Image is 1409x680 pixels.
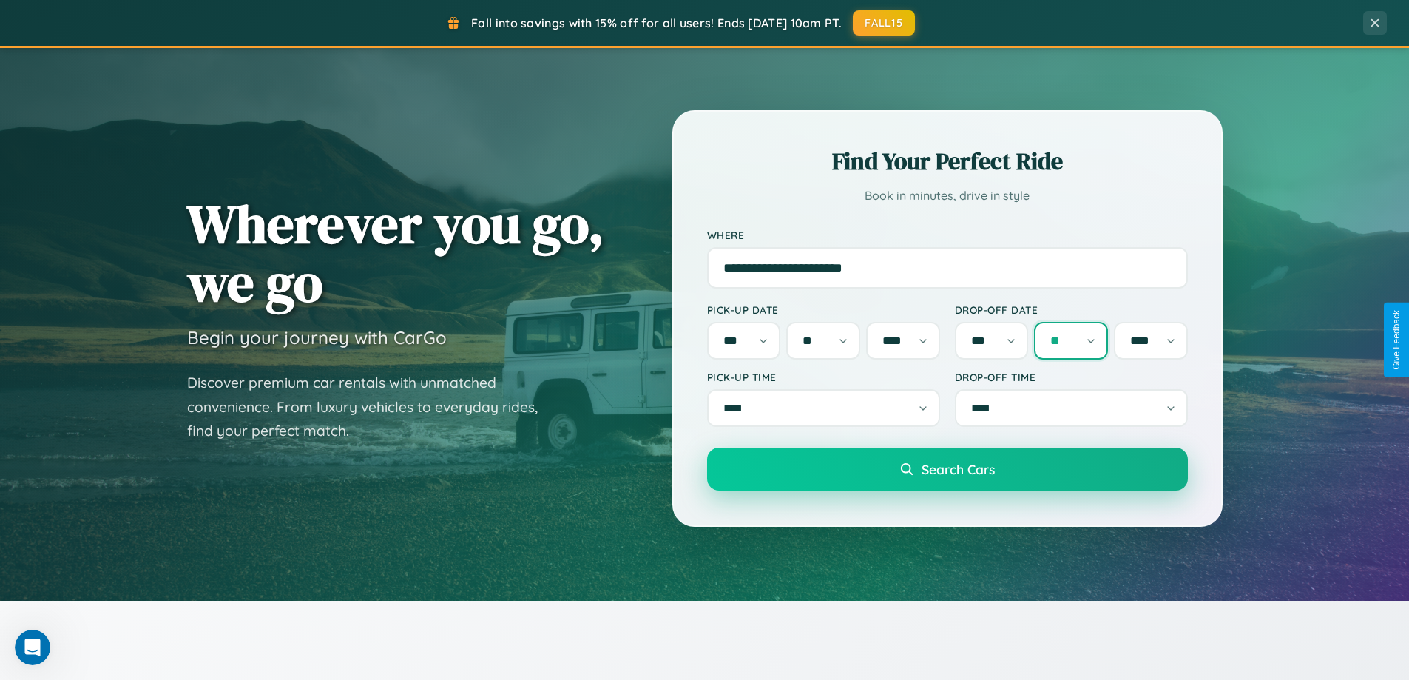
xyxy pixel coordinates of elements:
h2: Find Your Perfect Ride [707,145,1188,178]
div: Give Feedback [1391,310,1402,370]
span: Fall into savings with 15% off for all users! Ends [DATE] 10am PT. [471,16,842,30]
p: Discover premium car rentals with unmatched convenience. From luxury vehicles to everyday rides, ... [187,371,557,443]
label: Where [707,229,1188,241]
iframe: Intercom live chat [15,630,50,665]
label: Drop-off Date [955,303,1188,316]
p: Book in minutes, drive in style [707,185,1188,206]
h1: Wherever you go, we go [187,195,604,312]
label: Pick-up Date [707,303,940,316]
h3: Begin your journey with CarGo [187,326,447,349]
button: Search Cars [707,448,1188,491]
label: Pick-up Time [707,371,940,383]
span: Search Cars [922,461,995,477]
label: Drop-off Time [955,371,1188,383]
button: FALL15 [853,10,915,36]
